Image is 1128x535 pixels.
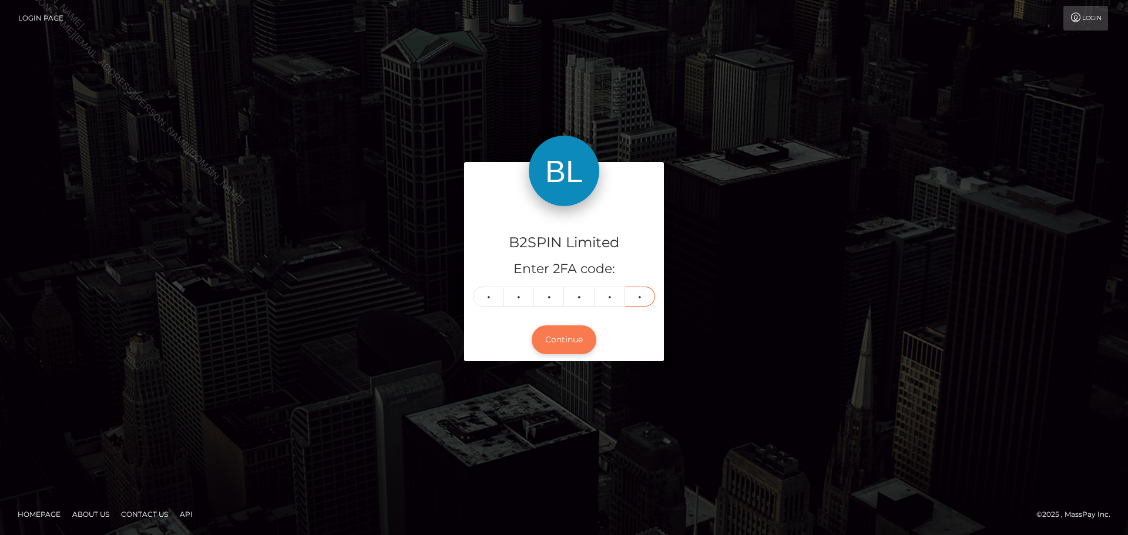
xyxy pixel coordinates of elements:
[13,505,65,523] a: Homepage
[1036,508,1119,521] div: © 2025 , MassPay Inc.
[116,505,173,523] a: Contact Us
[68,505,114,523] a: About Us
[18,6,63,31] a: Login Page
[473,233,655,253] h4: B2SPIN Limited
[532,325,596,354] button: Continue
[175,505,197,523] a: API
[1063,6,1108,31] a: Login
[473,260,655,278] h5: Enter 2FA code:
[529,136,599,206] img: B2SPIN Limited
